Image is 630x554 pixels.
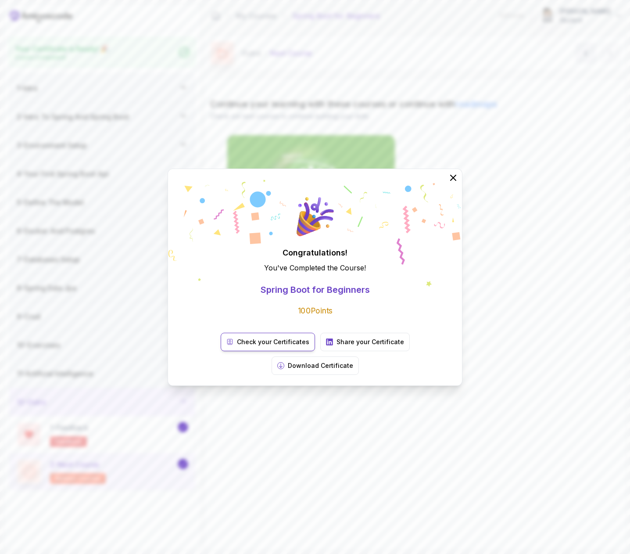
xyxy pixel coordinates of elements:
a: Check your Certificates [221,333,315,351]
p: Check your Certificates [237,338,309,346]
p: Spring Boot for Beginners [261,284,370,296]
p: Download Certificate [288,361,353,370]
a: Share your Certificate [320,333,410,351]
button: Download Certificate [272,356,359,375]
p: Share your Certificate [336,338,404,346]
p: 100 Points [298,305,333,316]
